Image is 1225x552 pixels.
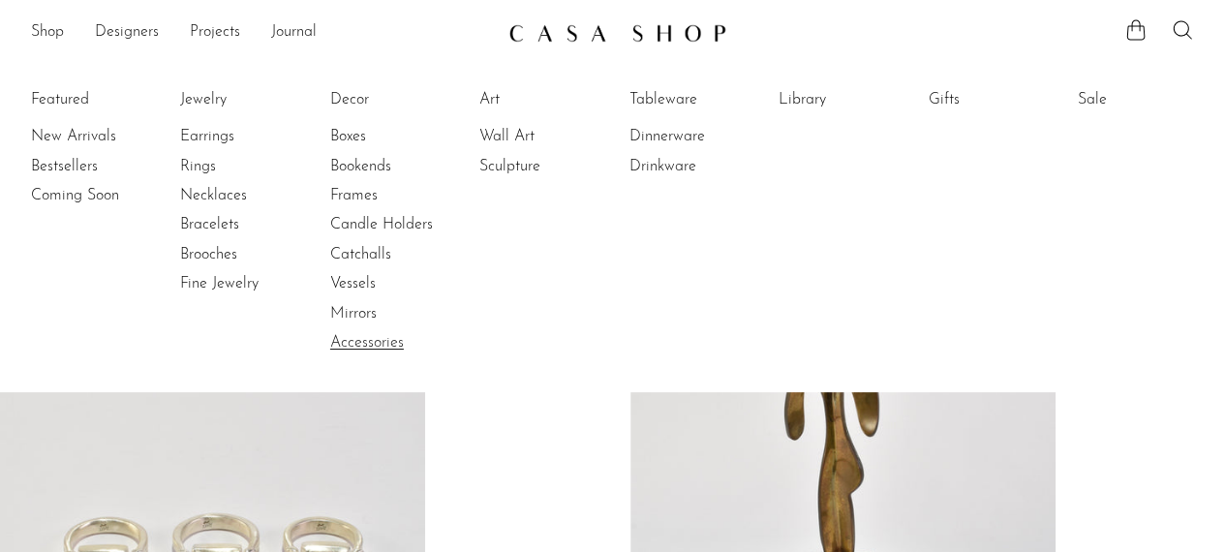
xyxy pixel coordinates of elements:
ul: Sale [1078,85,1223,122]
a: Decor [330,89,475,110]
a: Bracelets [180,214,325,235]
a: Shop [31,20,64,46]
a: Frames [330,185,475,206]
a: Wall Art [479,126,625,147]
ul: Jewelry [180,85,325,299]
a: Accessories [330,332,475,353]
ul: Featured [31,122,176,210]
a: Library [779,89,924,110]
a: Bestsellers [31,156,176,177]
ul: Tableware [629,85,775,181]
a: Earrings [180,126,325,147]
a: Projects [190,20,240,46]
a: Catchalls [330,244,475,265]
a: Sale [1078,89,1223,110]
a: Art [479,89,625,110]
ul: Library [779,85,924,122]
ul: Art [479,85,625,181]
a: Coming Soon [31,185,176,206]
a: Journal [271,20,317,46]
a: Gifts [928,89,1073,110]
a: Candle Holders [330,214,475,235]
a: Jewelry [180,89,325,110]
a: Mirrors [330,303,475,324]
a: Bookends [330,156,475,177]
ul: NEW HEADER MENU [31,16,493,49]
a: New Arrivals [31,126,176,147]
a: Vessels [330,273,475,294]
a: Fine Jewelry [180,273,325,294]
ul: Gifts [928,85,1073,122]
a: Dinnerware [629,126,775,147]
a: Sculpture [479,156,625,177]
ul: Decor [330,85,475,358]
nav: Desktop navigation [31,16,493,49]
a: Necklaces [180,185,325,206]
a: Boxes [330,126,475,147]
a: Brooches [180,244,325,265]
a: Tableware [629,89,775,110]
a: Drinkware [629,156,775,177]
a: Rings [180,156,325,177]
a: Designers [95,20,159,46]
